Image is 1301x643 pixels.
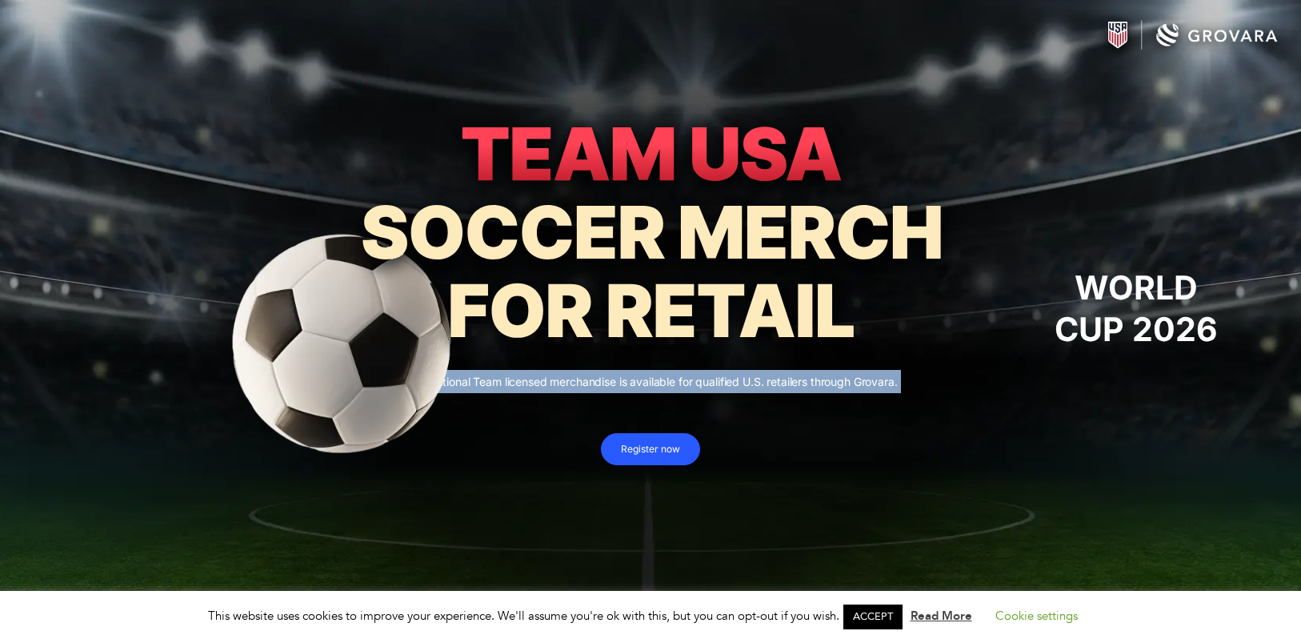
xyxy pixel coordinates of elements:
[995,608,1078,624] a: Cookie settings
[1036,267,1236,350] h2: WORLD CUP 2026
[621,444,680,455] span: Register now
[208,608,1094,624] span: This website uses cookies to improve your experience. We'll assume you're ok with this, but you c...
[601,433,700,465] a: Register now
[16,370,1285,393] p: U.S. National Team licensed merchandise is available for qualified U.S. retailers through Grovara.
[911,608,972,624] a: Read More
[843,605,903,629] a: ACCEPT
